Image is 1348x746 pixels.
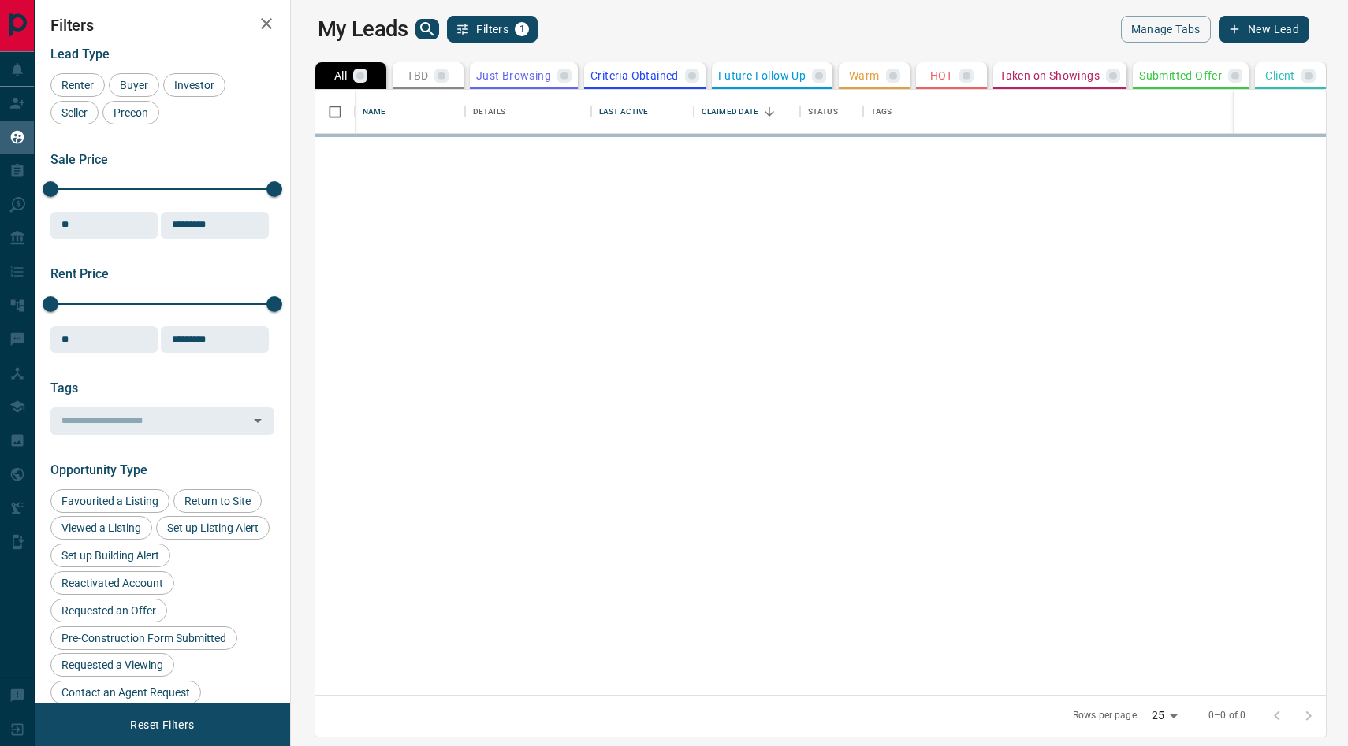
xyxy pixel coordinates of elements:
p: Just Browsing [476,70,551,81]
div: Status [800,90,863,134]
div: Viewed a Listing [50,516,152,540]
div: Details [473,90,505,134]
button: Sort [758,101,780,123]
span: Reactivated Account [56,577,169,589]
p: Future Follow Up [718,70,806,81]
div: Requested an Offer [50,599,167,622]
div: Reactivated Account [50,571,174,595]
span: Renter [56,79,99,91]
button: Reset Filters [120,711,204,738]
span: Set up Building Alert [56,549,165,562]
span: Lead Type [50,46,110,61]
div: Status [808,90,838,134]
button: Open [247,410,269,432]
span: Return to Site [179,495,256,507]
div: Details [465,90,591,134]
span: Opportunity Type [50,462,147,477]
div: Renter [50,73,105,97]
div: Contact an Agent Request [50,681,201,704]
p: TBD [407,70,428,81]
div: Precon [102,101,159,124]
div: Favourited a Listing [50,489,169,513]
span: Rent Price [50,266,109,281]
p: 0–0 of 0 [1208,709,1246,722]
h1: My Leads [318,17,408,42]
p: Taken on Showings [1000,70,1100,81]
div: Return to Site [173,489,262,513]
p: Warm [849,70,880,81]
span: Set up Listing Alert [162,521,264,534]
button: Manage Tabs [1121,16,1211,43]
div: Tags [863,90,1273,134]
span: Contact an Agent Request [56,686,195,699]
div: Last Active [599,90,648,134]
span: Viewed a Listing [56,521,147,534]
span: Buyer [114,79,154,91]
p: Rows per page: [1073,709,1139,722]
div: Requested a Viewing [50,653,174,677]
div: Set up Building Alert [50,544,170,567]
div: Name [355,90,465,134]
span: Precon [108,106,154,119]
span: Seller [56,106,93,119]
div: Claimed Date [694,90,800,134]
span: Requested a Viewing [56,659,169,671]
span: Requested an Offer [56,604,162,617]
div: Tags [871,90,892,134]
button: New Lead [1219,16,1309,43]
span: Pre-Construction Form Submitted [56,632,232,644]
div: Pre-Construction Form Submitted [50,626,237,650]
div: Name [363,90,386,134]
div: 25 [1145,704,1183,727]
p: Submitted Offer [1139,70,1222,81]
p: All [334,70,347,81]
div: Seller [50,101,99,124]
p: Criteria Obtained [590,70,679,81]
div: Buyer [109,73,159,97]
h2: Filters [50,16,274,35]
p: HOT [930,70,953,81]
span: 1 [516,24,527,35]
button: search button [415,19,439,39]
span: Favourited a Listing [56,495,164,507]
div: Investor [163,73,225,97]
span: Sale Price [50,152,108,167]
div: Last Active [591,90,694,134]
button: Filters1 [447,16,538,43]
p: Client [1265,70,1294,81]
div: Claimed Date [702,90,759,134]
span: Tags [50,380,78,395]
div: Set up Listing Alert [156,516,270,540]
span: Investor [169,79,220,91]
